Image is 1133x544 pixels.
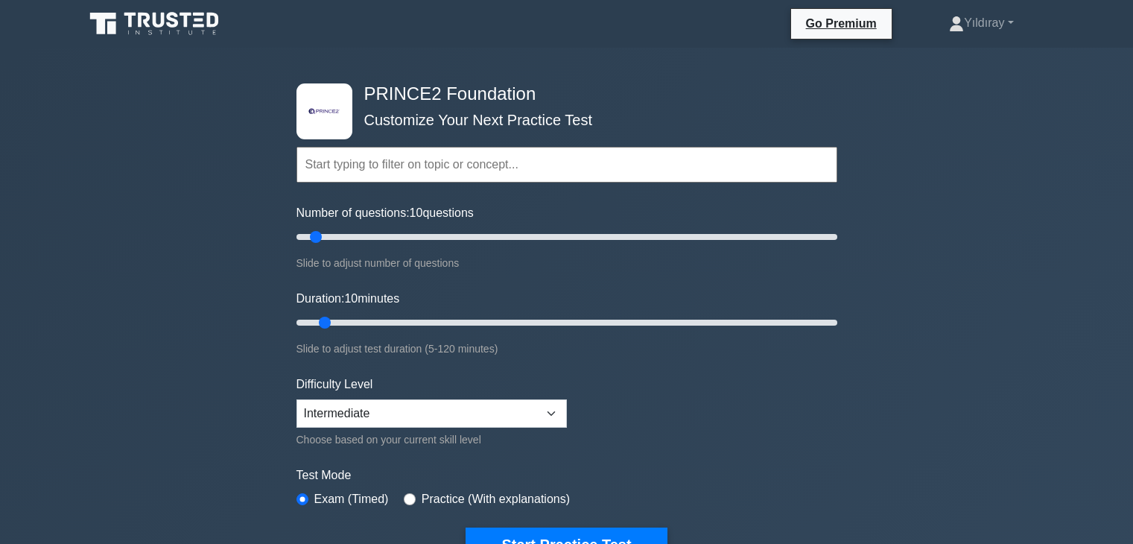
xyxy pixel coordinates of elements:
h4: PRINCE2 Foundation [358,83,764,105]
label: Exam (Timed) [314,490,389,508]
div: Choose based on your current skill level [296,431,567,449]
a: Go Premium [797,14,886,33]
label: Test Mode [296,466,837,484]
label: Difficulty Level [296,376,373,393]
div: Slide to adjust number of questions [296,254,837,272]
span: 10 [410,206,423,219]
a: Yıldıray [913,8,1049,38]
input: Start typing to filter on topic or concept... [296,147,837,183]
span: 10 [344,292,358,305]
div: Slide to adjust test duration (5-120 minutes) [296,340,837,358]
label: Number of questions: questions [296,204,474,222]
label: Practice (With explanations) [422,490,570,508]
label: Duration: minutes [296,290,400,308]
